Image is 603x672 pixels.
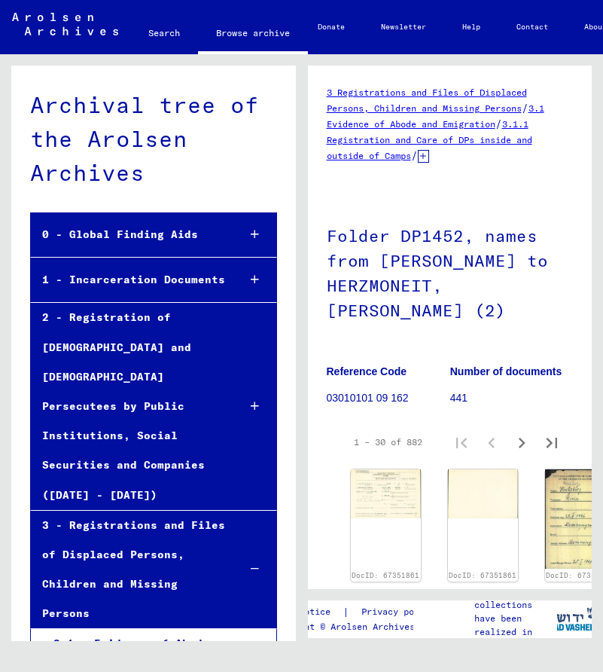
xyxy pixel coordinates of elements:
[31,303,227,509] div: 2 - Registration of [DEMOGRAPHIC_DATA] and [DEMOGRAPHIC_DATA] Persecutees by Public Institutions,...
[300,9,363,45] a: Donate
[30,88,277,190] div: Archival tree of the Arolsen Archives
[267,620,453,634] p: Copyright © Arolsen Archives, 2021
[411,148,418,162] span: /
[446,427,477,457] button: First page
[450,365,562,377] b: Number of documents
[495,117,502,130] span: /
[352,571,419,579] a: DocID: 67351861
[327,87,527,114] a: 3 Registrations and Files of Displaced Persons, Children and Missing Persons
[522,101,528,115] span: /
[327,118,532,161] a: 3.1.1 Registration and Care of DPs inside and outside of Camps
[267,604,453,620] div: |
[198,15,308,54] a: Browse archive
[327,201,574,342] h1: Folder DP1452, names from [PERSON_NAME] to HERZMONEIT, [PERSON_NAME] (2)
[507,427,537,457] button: Next page
[498,9,566,45] a: Contact
[449,571,516,579] a: DocID: 67351861
[474,612,556,666] p: have been realized in partnership with
[354,435,422,449] div: 1 – 30 of 882
[450,390,573,406] p: 441
[327,390,449,406] p: 03010101 09 162
[130,15,198,51] a: Search
[349,604,453,620] a: Privacy policy
[363,9,444,45] a: Newsletter
[444,9,498,45] a: Help
[327,365,407,377] b: Reference Code
[12,13,118,35] img: Arolsen_neg.svg
[31,220,227,249] div: 0 - Global Finding Aids
[351,469,421,519] img: 001.jpg
[31,511,227,629] div: 3 - Registrations and Files of Displaced Persons, Children and Missing Persons
[537,427,567,457] button: Last page
[31,265,227,295] div: 1 - Incarceration Documents
[448,469,518,518] img: 002.jpg
[477,427,507,457] button: Previous page
[546,600,602,637] img: yv_logo.png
